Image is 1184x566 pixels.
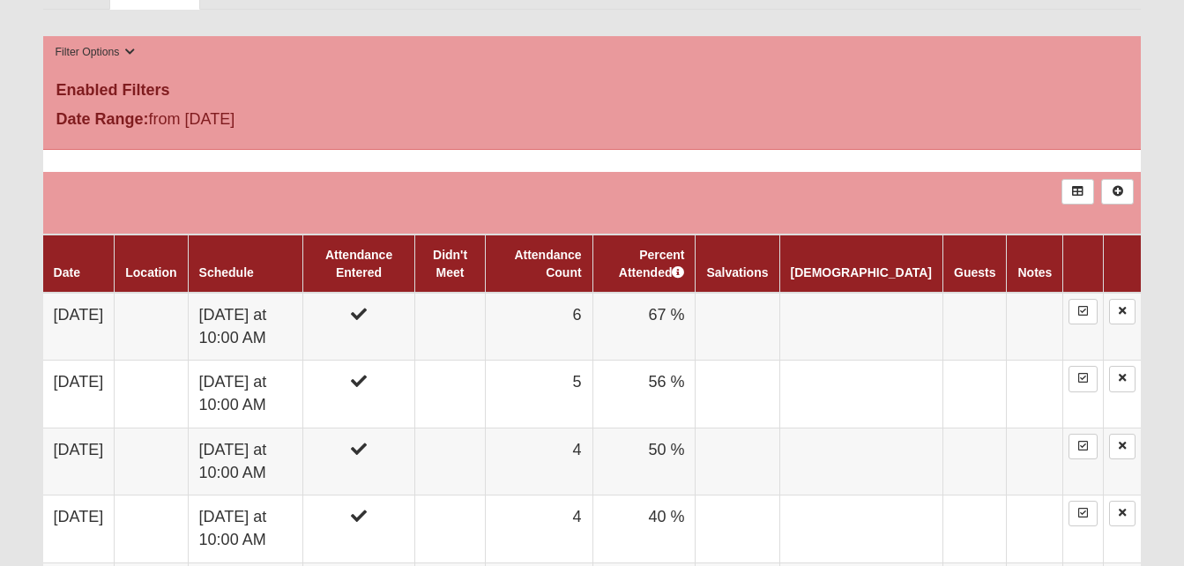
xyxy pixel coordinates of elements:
[1069,501,1098,526] a: Enter Attendance
[486,361,592,428] td: 5
[433,248,467,279] a: Didn't Meet
[1069,366,1098,391] a: Enter Attendance
[188,361,303,428] td: [DATE] at 10:00 AM
[56,108,149,131] label: Date Range:
[1109,299,1136,324] a: Delete
[43,293,115,361] td: [DATE]
[1101,179,1134,205] a: Alt+N
[54,265,80,279] a: Date
[514,248,581,279] a: Attendance Count
[1069,299,1098,324] a: Enter Attendance
[43,108,409,136] div: from [DATE]
[779,235,942,293] th: [DEMOGRAPHIC_DATA]
[188,428,303,495] td: [DATE] at 10:00 AM
[486,495,592,562] td: 4
[592,293,696,361] td: 67 %
[188,293,303,361] td: [DATE] at 10:00 AM
[1109,434,1136,459] a: Delete
[50,43,141,62] button: Filter Options
[43,495,115,562] td: [DATE]
[188,495,303,562] td: [DATE] at 10:00 AM
[325,248,392,279] a: Attendance Entered
[592,361,696,428] td: 56 %
[592,428,696,495] td: 50 %
[486,293,592,361] td: 6
[943,235,1007,293] th: Guests
[696,235,779,293] th: Salvations
[486,428,592,495] td: 4
[43,361,115,428] td: [DATE]
[43,428,115,495] td: [DATE]
[1061,179,1094,205] a: Export to Excel
[1109,366,1136,391] a: Delete
[199,265,254,279] a: Schedule
[1069,434,1098,459] a: Enter Attendance
[592,495,696,562] td: 40 %
[619,248,685,279] a: Percent Attended
[1017,265,1052,279] a: Notes
[1109,501,1136,526] a: Delete
[125,265,176,279] a: Location
[56,81,1128,101] h4: Enabled Filters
